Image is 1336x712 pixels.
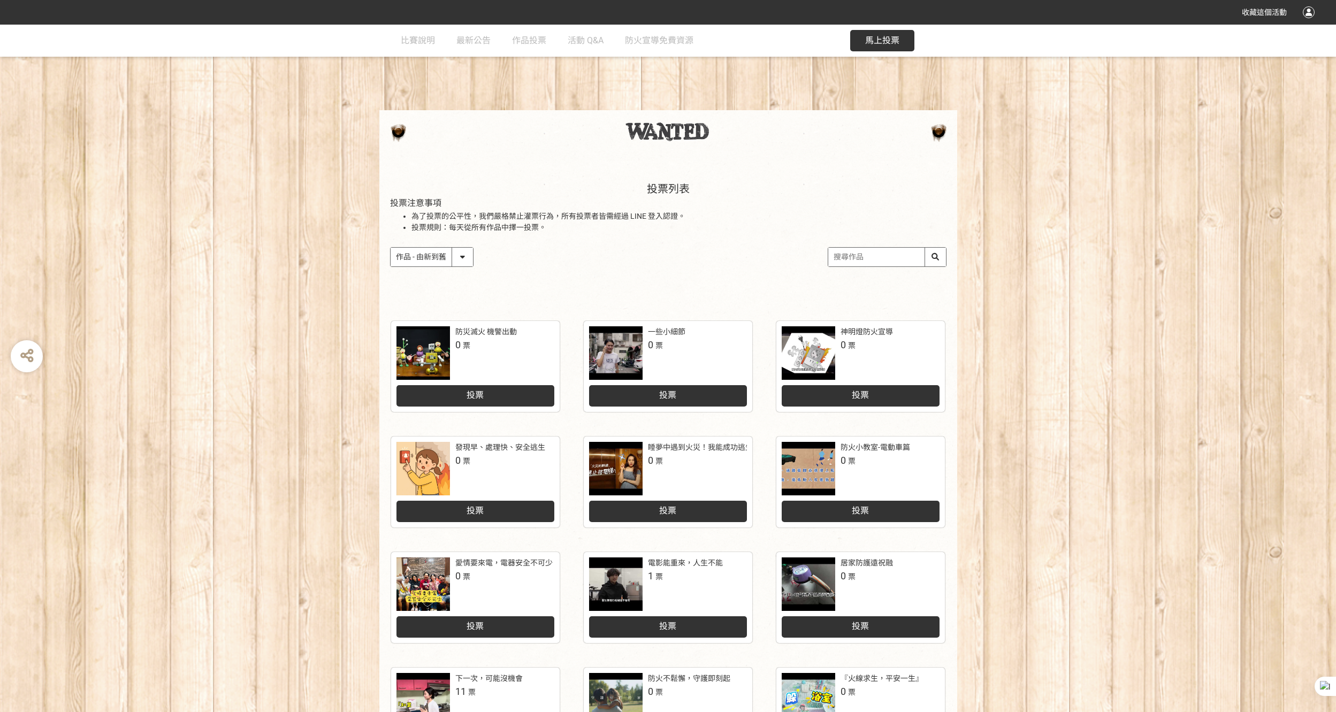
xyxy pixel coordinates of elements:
span: 投票 [852,390,869,400]
span: 防火宣導免費資源 [625,35,693,45]
div: 愛情要來電，電器安全不可少 [455,557,553,569]
span: 投票 [852,621,869,631]
a: 愛情要來電，電器安全不可少0票投票 [391,552,560,643]
span: 0 [841,570,846,581]
li: 為了投票的公平性，我們嚴格禁止灌票行為，所有投票者皆需經過 LINE 登入認證。 [411,211,946,222]
span: 0 [841,339,846,350]
span: 11 [455,686,466,697]
span: 票 [655,457,663,465]
a: 作品投票 [512,25,546,57]
span: 投票 [659,506,676,516]
div: 防火不鬆懈，守護即刻起 [648,673,730,684]
span: 投票注意事項 [390,198,441,208]
div: 防火小教室-電動車篇 [841,442,910,453]
div: 防災滅火 機警出動 [455,326,517,338]
span: 投票 [659,621,676,631]
a: 發現早、處理快、安全逃生0票投票 [391,437,560,527]
a: 居家防護遠祝融0票投票 [776,552,945,643]
span: 馬上投票 [865,35,899,45]
span: 比賽說明 [401,35,435,45]
a: 比賽說明 [401,25,435,57]
span: 票 [463,572,470,581]
span: 1 [648,570,653,581]
a: 最新公告 [456,25,491,57]
span: 最新公告 [456,35,491,45]
span: 票 [655,341,663,350]
span: 0 [455,339,461,350]
span: 投票 [852,506,869,516]
a: 防災滅火 機警出動0票投票 [391,321,560,412]
a: 防火小教室-電動車篇0票投票 [776,437,945,527]
span: 票 [468,688,476,696]
span: 票 [848,688,856,696]
span: 0 [455,455,461,466]
span: 票 [463,341,470,350]
span: 收藏這個活動 [1242,8,1287,17]
li: 投票規則：每天從所有作品中擇一投票。 [411,222,946,233]
span: 票 [463,457,470,465]
input: 搜尋作品 [828,248,946,266]
div: 居家防護遠祝融 [841,557,893,569]
span: 票 [655,688,663,696]
div: 發現早、處理快、安全逃生 [455,442,545,453]
span: 作品投票 [512,35,546,45]
span: 投票 [467,621,484,631]
span: 0 [841,686,846,697]
div: 神明燈防火宣導 [841,326,893,338]
a: 電影能重來，人生不能1票投票 [584,552,752,643]
span: 投票 [467,506,484,516]
span: 0 [455,570,461,581]
button: 馬上投票 [850,30,914,51]
a: 睡夢中遇到火災！我能成功逃生嗎？0票投票 [584,437,752,527]
span: 0 [648,339,653,350]
span: 活動 Q&A [568,35,604,45]
a: 活動 Q&A [568,25,604,57]
div: 下一次，可能沒機會 [455,673,523,684]
span: 票 [848,572,856,581]
div: 電影能重來，人生不能 [648,557,723,569]
span: 投票 [467,390,484,400]
span: 0 [648,686,653,697]
a: 防火宣導免費資源 [625,25,693,57]
div: 『火線求生，平安一生』 [841,673,923,684]
span: 投票 [659,390,676,400]
span: 0 [648,455,653,466]
span: 0 [841,455,846,466]
h1: 投票列表 [390,182,946,195]
span: 票 [848,457,856,465]
div: 一些小細節 [648,326,685,338]
a: 神明燈防火宣導0票投票 [776,321,945,412]
span: 票 [848,341,856,350]
a: 一些小細節0票投票 [584,321,752,412]
div: 睡夢中遇到火災！我能成功逃生嗎？ [648,442,768,453]
span: 票 [655,572,663,581]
